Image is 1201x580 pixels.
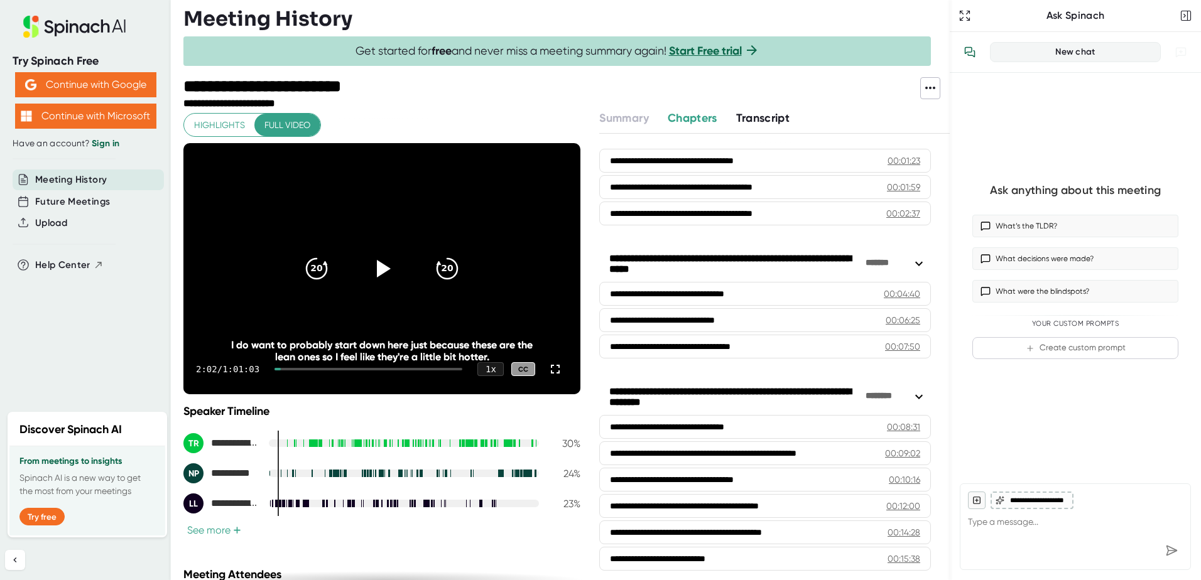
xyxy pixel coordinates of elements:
div: 00:01:59 [887,181,920,193]
button: View conversation history [957,40,982,65]
button: What’s the TLDR? [972,215,1178,237]
div: CC [511,362,535,377]
h2: Discover Spinach AI [19,421,122,438]
button: Continue with Google [15,72,156,97]
span: Highlights [194,117,245,133]
button: Create custom prompt [972,337,1178,359]
div: 2:02 / 1:01:03 [196,364,259,374]
div: Noah Porch [183,463,259,483]
div: TR [183,433,204,453]
div: 00:02:37 [886,207,920,220]
button: Transcript [736,110,790,127]
div: 00:06:25 [886,314,920,326]
button: Upload [35,216,67,230]
button: Meeting History [35,173,107,187]
button: Expand to Ask Spinach page [956,7,974,24]
button: Highlights [184,114,255,137]
span: + [233,525,241,535]
a: Start Free trial [669,44,742,58]
div: 00:10:16 [889,473,920,486]
div: 00:07:50 [885,340,920,353]
div: Send message [1160,539,1183,562]
button: Help Center [35,258,104,272]
button: Continue with Microsoft [15,104,156,129]
button: Close conversation sidebar [1177,7,1195,24]
button: Summary [599,110,648,127]
div: 00:14:28 [888,526,920,539]
h3: From meetings to insights [19,456,155,466]
div: 00:09:02 [885,447,920,459]
button: Chapters [668,110,717,127]
div: Speaker Timeline [183,404,580,418]
div: 23 % [549,498,580,510]
a: Sign in [92,138,119,149]
h3: Meeting History [183,7,352,31]
div: 00:15:38 [888,552,920,565]
div: 24 % [549,468,580,480]
div: Ask Spinach [974,9,1177,22]
div: Ask anything about this meeting [990,183,1161,198]
div: LL [183,493,204,513]
span: Summary [599,111,648,125]
div: Try Spinach Free [13,54,158,68]
button: Future Meetings [35,195,110,209]
button: Try free [19,508,65,525]
div: Have an account? [13,138,158,149]
div: 00:08:31 [887,421,920,433]
p: Spinach AI is a new way to get the most from your meetings [19,471,155,498]
b: free [432,44,452,58]
button: What were the blindspots? [972,280,1178,303]
div: New chat [998,46,1153,58]
button: See more+ [183,524,245,537]
img: Aehbyd4JwY73AAAAAElFTkSuQmCC [25,79,36,90]
div: 00:01:23 [888,154,920,167]
span: Full video [264,117,310,133]
div: I do want to probably start down here just because these are the lean ones so I feel like they're... [223,339,541,363]
span: Help Center [35,258,90,272]
div: NP [183,463,204,483]
div: Your Custom Prompts [972,320,1178,328]
span: Get started for and never miss a meeting summary again! [356,44,759,58]
div: 00:12:00 [886,500,920,512]
span: Transcript [736,111,790,125]
button: Full video [254,114,320,137]
span: Chapters [668,111,717,125]
div: 1 x [477,362,504,376]
div: Trent Rutledge [183,433,259,453]
div: 00:04:40 [884,287,920,300]
div: 30 % [549,438,580,449]
button: What decisions were made? [972,247,1178,270]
